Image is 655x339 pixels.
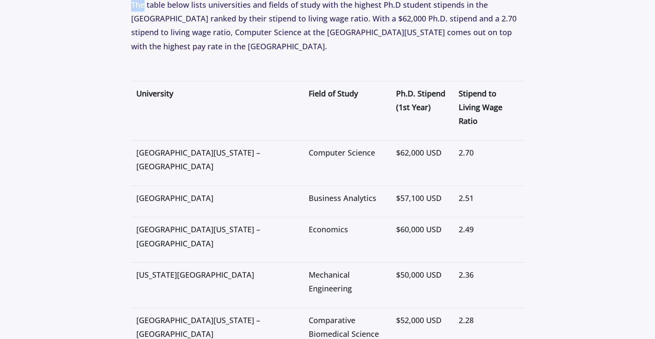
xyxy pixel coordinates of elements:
p: Business Analytics [309,191,386,205]
span: 2.28 [459,315,474,325]
span: Computer Science [309,147,375,158]
span: 2.49 [459,224,474,234]
p: $50,000 USD [396,268,448,282]
span: Economics [309,224,348,234]
span: 2.70 [459,147,474,158]
span: [GEOGRAPHIC_DATA][US_STATE] – [GEOGRAPHIC_DATA] [136,315,260,339]
p: 2.36 [459,268,519,282]
strong: Field of Study [309,88,358,99]
span: $60,000 USD [396,224,442,234]
span: [GEOGRAPHIC_DATA][US_STATE] – [GEOGRAPHIC_DATA] [136,224,260,248]
p: Mechanical Engineering [309,268,386,296]
p: [US_STATE][GEOGRAPHIC_DATA] [136,268,298,282]
p: $57,100 USD [396,191,448,205]
span: Comparative Biomedical Science [309,315,379,339]
strong: Ph.D. Stipend (1st Year) [396,88,445,112]
span: $62,000 USD [396,147,442,158]
span: $52,000 USD [396,315,442,325]
p: 2.51 [459,191,519,205]
strong: Stipend to Living Wage Ratio [459,88,502,126]
span: [GEOGRAPHIC_DATA][US_STATE] – [GEOGRAPHIC_DATA] [136,147,260,171]
strong: University [136,88,173,99]
p: [GEOGRAPHIC_DATA] [136,191,298,205]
